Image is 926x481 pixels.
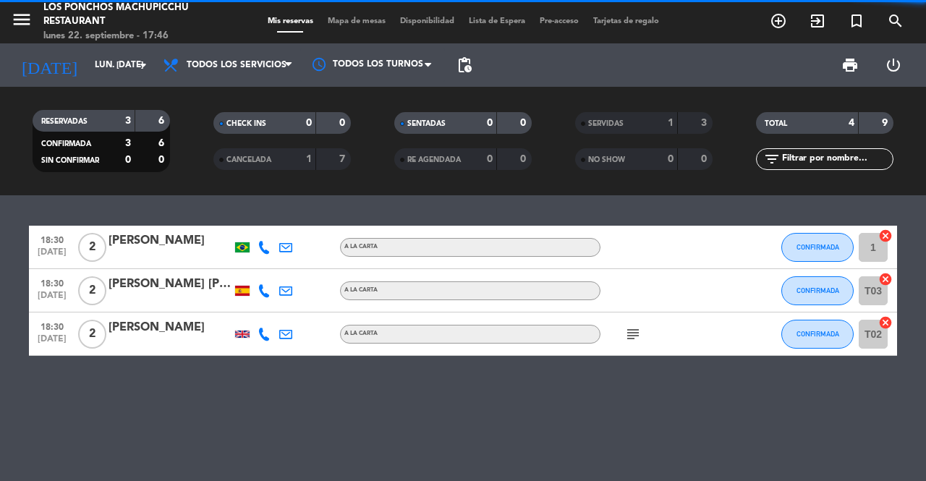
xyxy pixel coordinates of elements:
i: turned_in_not [848,12,865,30]
i: add_circle_outline [770,12,787,30]
span: 18:30 [34,274,70,291]
strong: 0 [306,118,312,128]
span: 2 [78,276,106,305]
span: RE AGENDADA [407,156,461,163]
span: Disponibilidad [393,17,462,25]
i: cancel [878,229,893,243]
span: NO SHOW [588,156,625,163]
strong: 0 [520,154,529,164]
span: Pre-acceso [532,17,586,25]
strong: 0 [487,118,493,128]
div: [PERSON_NAME] [109,231,231,250]
div: lunes 22. septiembre - 17:46 [43,29,221,43]
strong: 0 [125,155,131,165]
span: A la carta [344,331,378,336]
span: SIN CONFIRMAR [41,157,99,164]
div: LOG OUT [872,43,915,87]
span: SENTADAS [407,120,446,127]
span: [DATE] [34,291,70,307]
span: Tarjetas de regalo [586,17,666,25]
strong: 0 [520,118,529,128]
span: CONFIRMADA [797,330,839,338]
span: [DATE] [34,247,70,264]
strong: 3 [701,118,710,128]
span: Lista de Espera [462,17,532,25]
strong: 0 [487,154,493,164]
span: A la carta [344,287,378,293]
i: cancel [878,272,893,286]
strong: 7 [339,154,348,164]
i: cancel [878,315,893,330]
strong: 3 [125,138,131,148]
span: TOTAL [765,120,787,127]
i: arrow_drop_down [135,56,152,74]
span: [DATE] [34,334,70,351]
i: search [887,12,904,30]
span: 2 [78,233,106,262]
span: 18:30 [34,318,70,334]
button: menu [11,9,33,35]
strong: 1 [306,154,312,164]
strong: 4 [849,118,854,128]
strong: 0 [701,154,710,164]
strong: 9 [882,118,891,128]
span: print [841,56,859,74]
div: [PERSON_NAME] [109,318,231,337]
span: A la carta [344,244,378,250]
span: Mis reservas [260,17,320,25]
i: filter_list [763,150,781,168]
strong: 0 [158,155,167,165]
span: RESERVADAS [41,118,88,125]
i: subject [624,325,642,343]
span: Mapa de mesas [320,17,393,25]
button: CONFIRMADA [781,233,854,262]
i: exit_to_app [809,12,826,30]
i: power_settings_new [885,56,902,74]
span: pending_actions [456,56,473,74]
span: 18:30 [34,231,70,247]
span: CONFIRMADA [797,243,839,251]
strong: 0 [339,118,348,128]
strong: 1 [668,118,674,128]
strong: 6 [158,116,167,126]
span: 2 [78,320,106,349]
i: [DATE] [11,49,88,81]
span: CONFIRMADA [41,140,91,148]
span: CANCELADA [226,156,271,163]
span: CHECK INS [226,120,266,127]
span: SERVIDAS [588,120,624,127]
div: Los Ponchos Machupicchu Restaurant [43,1,221,29]
i: menu [11,9,33,30]
span: Todos los servicios [187,60,286,70]
button: CONFIRMADA [781,276,854,305]
strong: 3 [125,116,131,126]
strong: 0 [668,154,674,164]
span: CONFIRMADA [797,286,839,294]
button: CONFIRMADA [781,320,854,349]
div: [PERSON_NAME] [PERSON_NAME] [109,275,231,294]
input: Filtrar por nombre... [781,151,893,167]
strong: 6 [158,138,167,148]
